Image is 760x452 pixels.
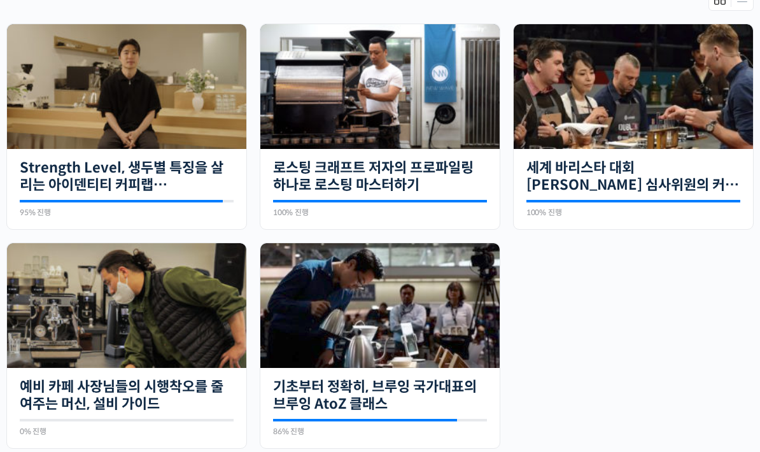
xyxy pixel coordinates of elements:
[273,378,487,413] a: 기초부터 정확히, 브루잉 국가대표의 브루잉 AtoZ 클래스
[526,209,740,216] div: 100% 진행
[40,365,48,376] span: 홈
[273,209,487,216] div: 100% 진행
[273,159,487,194] a: 로스팅 크래프트 저자의 프로파일링 하나로 로스팅 마스터하기
[526,159,740,194] a: 세계 바리스타 대회 [PERSON_NAME] 심사위원의 커피 센서리 스킬 기초
[4,346,84,378] a: 홈
[20,378,234,413] a: 예비 카페 사장님들의 시행착오를 줄여주는 머신, 설비 가이드
[20,428,234,435] div: 0% 진행
[84,346,164,378] a: 대화
[164,346,244,378] a: 설정
[273,428,487,435] div: 86% 진행
[197,365,212,376] span: 설정
[116,366,132,376] span: 대화
[20,159,234,194] a: Strength Level, 생두별 특징을 살리는 아이덴티티 커피랩 [PERSON_NAME] [PERSON_NAME]의 로스팅 클래스
[20,209,234,216] div: 95% 진행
